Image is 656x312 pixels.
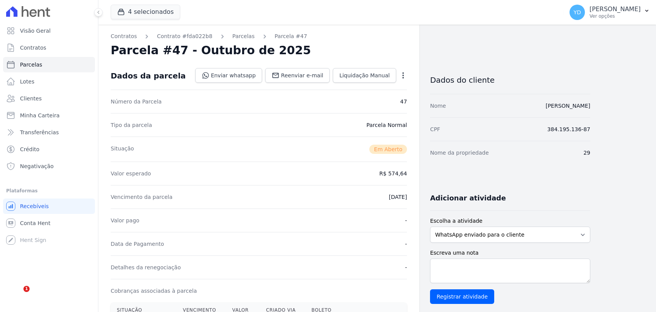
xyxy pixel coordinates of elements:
[405,217,407,224] dd: -
[405,240,407,248] dd: -
[6,186,92,195] div: Plataformas
[400,98,407,105] dd: 47
[275,32,307,40] a: Parcela #47
[430,102,446,110] dt: Nome
[547,125,590,133] dd: 384.195.136-87
[3,199,95,214] a: Recebíveis
[430,75,590,85] h3: Dados do cliente
[546,103,590,109] a: [PERSON_NAME]
[111,98,162,105] dt: Número da Parcela
[430,125,440,133] dt: CPF
[111,5,180,19] button: 4 selecionados
[563,2,656,23] button: YD [PERSON_NAME] Ver opções
[111,71,186,80] div: Dados da parcela
[369,145,407,154] span: Em Aberto
[281,72,323,79] span: Reenviar e-mail
[20,27,51,35] span: Visão Geral
[20,145,40,153] span: Crédito
[111,145,134,154] dt: Situação
[111,32,407,40] nav: Breadcrumb
[111,121,152,129] dt: Tipo da parcela
[233,32,255,40] a: Parcelas
[8,286,26,304] iframe: Intercom live chat
[20,202,49,210] span: Recebíveis
[111,170,151,177] dt: Valor esperado
[23,286,30,292] span: 1
[430,217,590,225] label: Escolha a atividade
[3,74,95,89] a: Lotes
[430,149,489,157] dt: Nome da propriedade
[590,5,641,13] p: [PERSON_NAME]
[405,264,407,271] dd: -
[20,112,60,119] span: Minha Carteira
[333,68,396,83] a: Liquidação Manual
[3,215,95,231] a: Conta Hent
[20,44,46,52] span: Contratos
[20,128,59,136] span: Transferências
[583,149,590,157] dd: 29
[3,91,95,106] a: Clientes
[111,43,311,57] h2: Parcela #47 - Outubro de 2025
[111,240,164,248] dt: Data de Pagamento
[195,68,262,83] a: Enviar whatsapp
[265,68,330,83] a: Reenviar e-mail
[111,287,197,295] dt: Cobranças associadas à parcela
[573,10,581,15] span: YD
[20,61,42,68] span: Parcelas
[3,125,95,140] a: Transferências
[389,193,407,201] dd: [DATE]
[3,159,95,174] a: Negativação
[430,249,590,257] label: Escreva uma nota
[339,72,390,79] span: Liquidação Manual
[3,57,95,72] a: Parcelas
[111,217,140,224] dt: Valor pago
[3,142,95,157] a: Crédito
[590,13,641,19] p: Ver opções
[3,108,95,123] a: Minha Carteira
[20,219,50,227] span: Conta Hent
[20,162,54,170] span: Negativação
[111,32,137,40] a: Contratos
[366,121,407,129] dd: Parcela Normal
[20,95,42,102] span: Clientes
[430,289,494,304] input: Registrar atividade
[430,194,506,203] h3: Adicionar atividade
[111,193,173,201] dt: Vencimento da parcela
[3,40,95,55] a: Contratos
[379,170,407,177] dd: R$ 574,64
[3,23,95,38] a: Visão Geral
[157,32,212,40] a: Contrato #fda022b8
[20,78,35,85] span: Lotes
[111,264,181,271] dt: Detalhes da renegociação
